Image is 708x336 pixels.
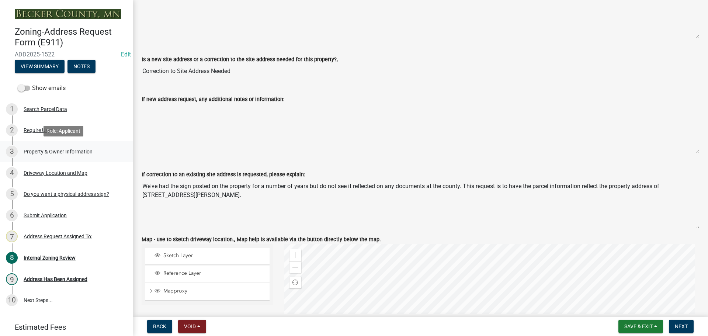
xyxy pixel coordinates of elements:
[142,237,381,242] label: Map - use to sketch driveway location., Map help is available via the button directly below the map.
[24,255,76,260] div: Internal Zoning Review
[24,170,87,176] div: Driveway Location and Map
[162,288,267,294] span: Mapproxy
[289,277,301,288] div: Find my location
[121,51,131,58] wm-modal-confirm: Edit Application Number
[67,64,96,70] wm-modal-confirm: Notes
[15,9,121,19] img: Becker County, Minnesota
[67,60,96,73] button: Notes
[675,323,688,329] span: Next
[24,191,109,197] div: Do you want a physical address sign?
[6,124,18,136] div: 2
[142,57,338,62] label: Is a new site address or a correction to the site address needed for this property?,
[6,231,18,242] div: 7
[669,320,694,333] button: Next
[15,64,65,70] wm-modal-confirm: Summary
[184,323,196,329] span: Void
[147,320,172,333] button: Back
[153,323,166,329] span: Back
[162,252,267,259] span: Sketch Layer
[153,288,267,295] div: Mapproxy
[289,261,301,273] div: Zoom out
[153,270,267,277] div: Reference Layer
[153,252,267,260] div: Sketch Layer
[44,126,83,136] div: Role: Applicant
[289,249,301,261] div: Zoom in
[24,107,67,112] div: Search Parcel Data
[24,234,92,239] div: Address Request Assigned To:
[6,167,18,179] div: 4
[18,84,66,93] label: Show emails
[145,266,270,282] li: Reference Layer
[24,128,52,133] div: Require User
[145,283,270,300] li: Mapproxy
[24,149,93,154] div: Property & Owner Information
[624,323,653,329] span: Save & Exit
[145,248,270,264] li: Sketch Layer
[618,320,663,333] button: Save & Exit
[15,51,118,58] span: ADD2025-1522
[15,27,127,48] h4: Zoning-Address Request Form (E911)
[6,188,18,200] div: 5
[121,51,131,58] a: Edit
[142,179,699,229] textarea: We've had the sign posted on the property for a number of years but do not see it reflected on an...
[24,277,87,282] div: Address Has Been Assigned
[24,213,67,218] div: Submit Application
[6,294,18,306] div: 10
[162,270,267,277] span: Reference Layer
[6,273,18,285] div: 9
[6,320,121,335] a: Estimated Fees
[178,320,206,333] button: Void
[142,172,305,177] label: If correction to an existing site address is requested, please explain:
[148,288,153,295] span: Expand
[142,97,284,102] label: If new address request, any additional notes or information:
[144,246,270,302] ul: Layer List
[6,252,18,264] div: 8
[15,60,65,73] button: View Summary
[6,103,18,115] div: 1
[6,146,18,157] div: 3
[6,209,18,221] div: 6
